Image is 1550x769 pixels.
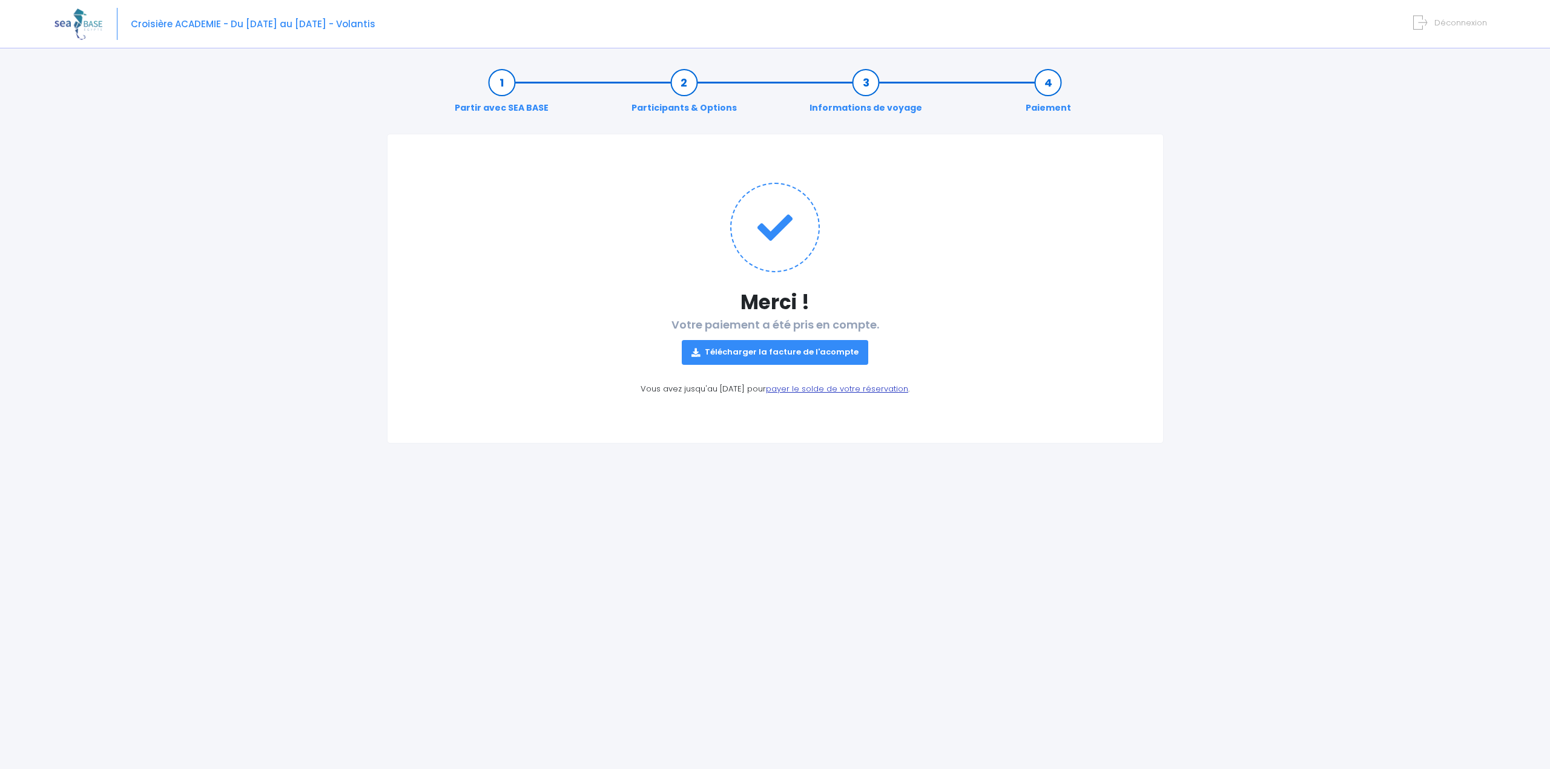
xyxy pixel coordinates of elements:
a: Télécharger la facture de l'acompte [682,340,868,364]
a: payer le solde de votre réservation [766,383,908,394]
h2: Votre paiement a été pris en compte. [412,318,1139,365]
h1: Merci ! [412,290,1139,314]
a: Partir avec SEA BASE [449,76,555,114]
a: Participants & Options [625,76,743,114]
a: Informations de voyage [803,76,928,114]
a: Paiement [1020,76,1077,114]
span: Déconnexion [1434,17,1487,28]
span: Croisière ACADEMIE - Du [DATE] au [DATE] - Volantis [131,18,375,30]
p: Vous avez jusqu'au [DATE] pour . [412,383,1139,395]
